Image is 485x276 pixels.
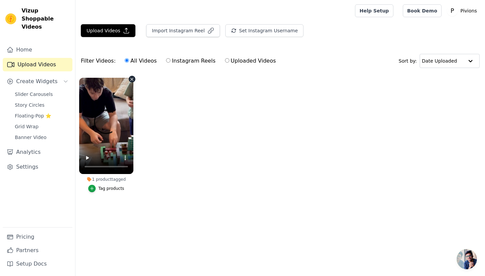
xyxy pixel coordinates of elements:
[3,145,72,159] a: Analytics
[3,75,72,88] button: Create Widgets
[3,257,72,271] a: Setup Docs
[15,112,51,119] span: Floating-Pop ⭐
[15,123,38,130] span: Grid Wrap
[11,133,72,142] a: Banner Video
[125,58,129,63] input: All Videos
[355,4,393,17] a: Help Setup
[11,90,72,99] a: Slider Carousels
[458,5,480,17] p: Pivions
[15,91,53,98] span: Slider Carousels
[124,57,157,65] label: All Videos
[3,244,72,257] a: Partners
[166,58,170,63] input: Instagram Reels
[3,58,72,71] a: Upload Videos
[3,43,72,57] a: Home
[447,5,480,17] button: P Pivions
[81,53,280,69] div: Filter Videos:
[79,177,133,182] div: 1 product tagged
[225,24,303,37] button: Set Instagram Username
[451,7,454,14] text: P
[3,160,72,174] a: Settings
[225,58,229,63] input: Uploaded Videos
[3,230,72,244] a: Pricing
[5,13,16,24] img: Vizup
[11,111,72,120] a: Floating-Pop ⭐
[225,57,276,65] label: Uploaded Videos
[399,54,480,68] div: Sort by:
[16,77,58,85] span: Create Widgets
[88,185,124,192] button: Tag products
[129,76,135,82] button: Video Delete
[15,134,46,141] span: Banner Video
[98,186,124,191] div: Tag products
[11,100,72,110] a: Story Circles
[15,102,44,108] span: Story Circles
[22,7,70,31] span: Vizup Shoppable Videos
[166,57,216,65] label: Instagram Reels
[81,24,135,37] button: Upload Videos
[457,249,477,269] div: Aprire la chat
[146,24,220,37] button: Import Instagram Reel
[403,4,442,17] a: Book Demo
[11,122,72,131] a: Grid Wrap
